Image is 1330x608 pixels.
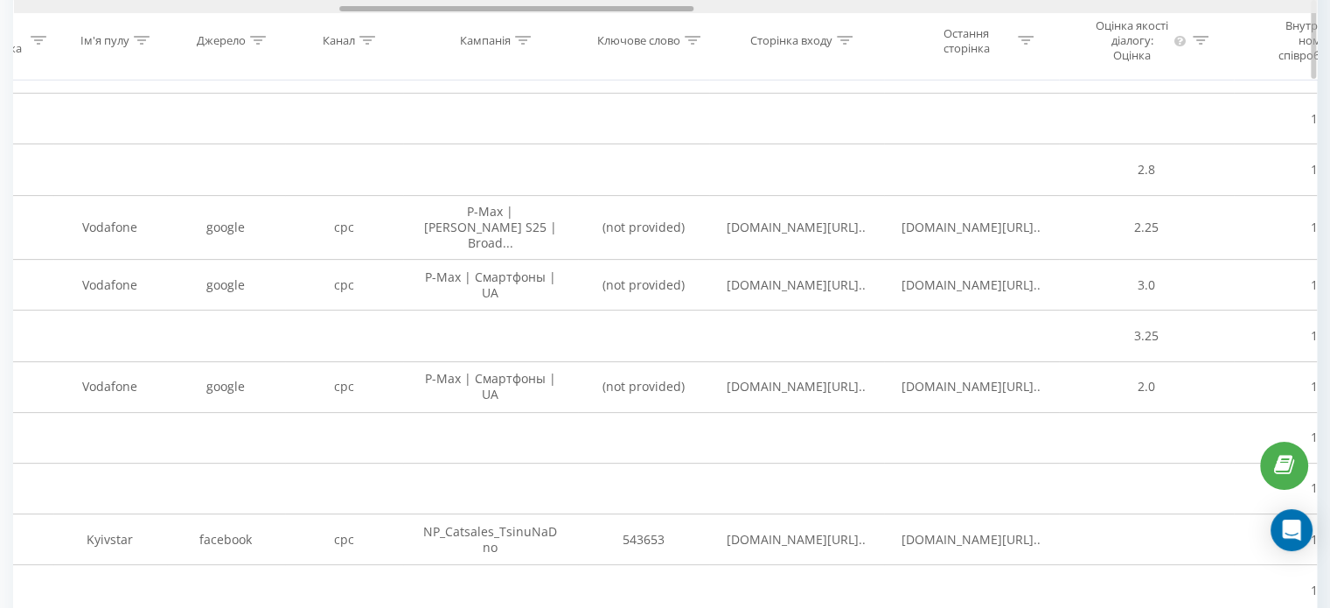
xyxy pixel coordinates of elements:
[597,33,680,48] div: Ключове слово
[727,531,866,548] span: [DOMAIN_NAME][URL]..
[197,33,246,48] div: Джерело
[578,361,709,412] td: (not provided)
[323,33,355,48] div: Канал
[902,378,1041,395] span: [DOMAIN_NAME][URL]..
[902,276,1041,293] span: [DOMAIN_NAME][URL]..
[727,378,866,395] span: [DOMAIN_NAME][URL]..
[1059,311,1234,361] td: 3.25
[403,260,578,311] td: P-Max | Смартфоны | UA
[578,195,709,260] td: (not provided)
[285,514,403,565] td: cpc
[1095,18,1170,63] div: Оцінка якості діалогу: Оцінка
[403,514,578,565] td: NP_Catsales_TsinuNaDno
[167,195,285,260] td: google
[53,195,167,260] td: Vodafone
[1059,361,1234,412] td: 2.0
[902,219,1041,235] span: [DOMAIN_NAME][URL]..
[1059,144,1234,195] td: 2.8
[53,260,167,311] td: Vodafone
[53,514,167,565] td: Kyivstar
[424,203,557,251] span: P-Max | [PERSON_NAME] S25 | Broad...
[285,195,403,260] td: cpc
[167,514,285,565] td: facebook
[727,219,866,235] span: [DOMAIN_NAME][URL]..
[750,33,832,48] div: Сторінка входу
[902,531,1041,548] span: [DOMAIN_NAME][URL]..
[167,260,285,311] td: google
[578,260,709,311] td: (not provided)
[285,361,403,412] td: cpc
[80,33,129,48] div: Ім'я пулу
[285,260,403,311] td: cpc
[53,361,167,412] td: Vodafone
[167,361,285,412] td: google
[727,276,866,293] span: [DOMAIN_NAME][URL]..
[1271,509,1313,551] div: Open Intercom Messenger
[920,25,1013,55] div: Остання сторінка
[1059,195,1234,260] td: 2.25
[460,33,511,48] div: Кампанія
[578,514,709,565] td: 543653
[403,361,578,412] td: P-Max | Смартфоны | UA
[1059,260,1234,311] td: 3.0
